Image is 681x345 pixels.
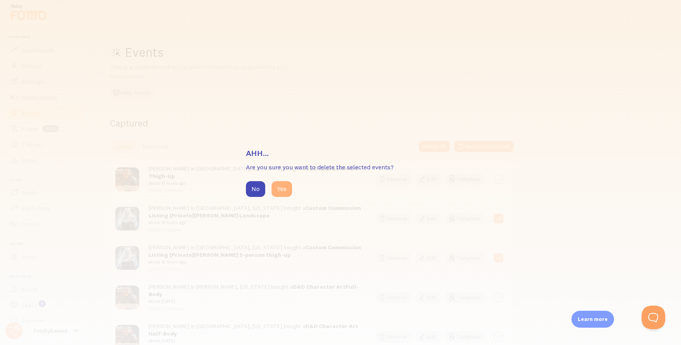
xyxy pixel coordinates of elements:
iframe: Help Scout Beacon - Open [642,306,665,329]
button: Yes [272,181,292,197]
p: Are you sure you want to delete the selected events? [246,163,435,172]
h3: Ahh... [246,148,435,158]
div: Learn more [571,311,614,328]
p: Learn more [578,315,608,323]
button: No [246,181,265,197]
